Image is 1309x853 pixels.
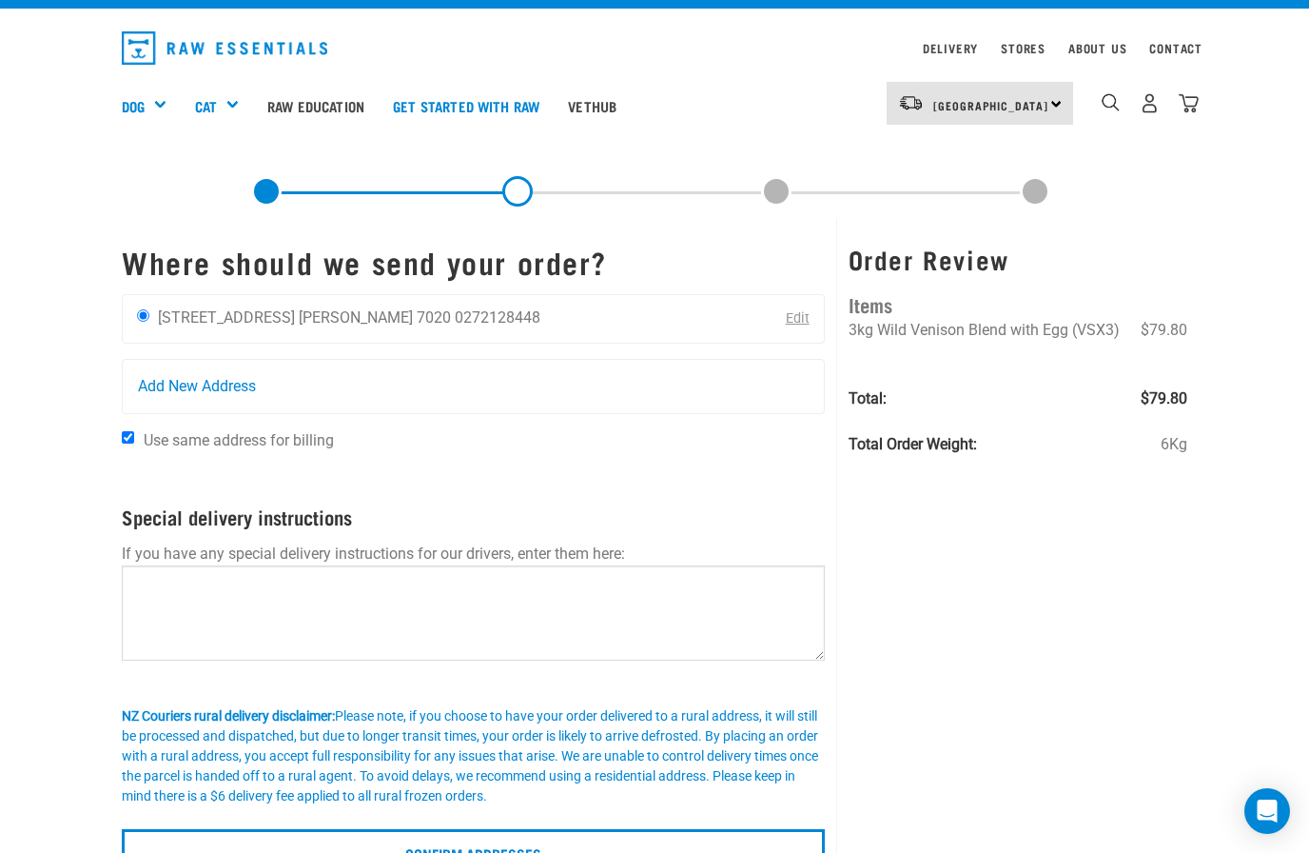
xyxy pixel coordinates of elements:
[158,308,295,327] li: [STREET_ADDRESS]
[195,95,217,117] a: Cat
[1141,319,1187,342] span: $79.80
[123,360,824,413] a: Add New Address
[122,708,335,724] b: NZ Couriers rural delivery disclaimer:
[455,308,540,327] li: 0272128448
[849,435,977,453] strong: Total Order Weight:
[1068,45,1126,51] a: About Us
[554,68,631,144] a: Vethub
[122,506,825,527] h4: Special delivery instructions
[299,308,451,327] li: [PERSON_NAME] 7020
[849,321,1120,339] span: 3kg Wild Venison Blend with Egg (VSX3)
[933,102,1048,109] span: [GEOGRAPHIC_DATA]
[849,389,887,407] strong: Total:
[1244,788,1290,834] div: Open Intercom Messenger
[1141,387,1187,410] span: $79.80
[138,375,256,398] span: Add New Address
[144,431,334,449] span: Use same address for billing
[122,95,145,117] a: Dog
[1149,45,1202,51] a: Contact
[107,24,1202,72] nav: dropdown navigation
[122,31,327,65] img: Raw Essentials Logo
[122,431,134,444] input: Use same address for billing
[786,310,810,327] a: Edit
[1102,93,1120,111] img: home-icon-1@2x.png
[923,45,978,51] a: Delivery
[122,245,825,279] h1: Where should we send your order?
[122,543,825,565] p: If you have any special delivery instructions for our drivers, enter them here:
[1161,433,1187,456] span: 6Kg
[1179,93,1199,113] img: home-icon@2x.png
[1140,93,1160,113] img: user.png
[253,68,379,144] a: Raw Education
[379,68,554,144] a: Get started with Raw
[122,706,825,806] div: Please note, if you choose to have your order delivered to a rural address, it will still be proc...
[898,94,924,111] img: van-moving.png
[1001,45,1045,51] a: Stores
[849,289,1187,319] h4: Items
[849,245,1187,274] h3: Order Review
